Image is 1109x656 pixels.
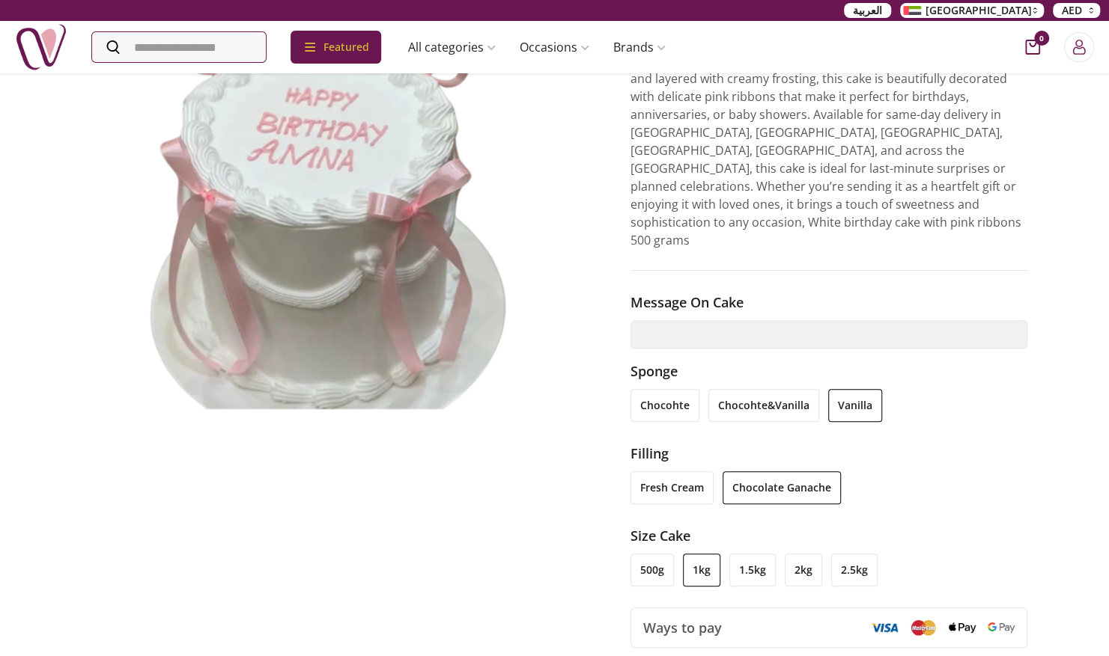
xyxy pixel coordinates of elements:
[949,622,976,634] img: Apple Pay
[871,622,898,633] img: Visa
[910,619,937,635] img: Mastercard
[631,361,1028,381] h3: Sponge
[291,31,381,64] div: Featured
[508,32,601,62] a: Occasions
[708,389,819,422] li: chocohte&vanilla
[1064,32,1094,62] button: Login
[643,617,722,638] span: Ways to pay
[1053,3,1100,18] button: AED
[631,34,1028,249] p: The White Birthday Cake with Pink Ribbons is a charming and elegant centerpiece for any celebrati...
[831,554,878,586] li: 2.5kg
[15,21,67,73] img: Nigwa-uae-gifts
[900,3,1044,18] button: [GEOGRAPHIC_DATA]
[1034,31,1049,46] span: 0
[926,3,1032,18] span: [GEOGRAPHIC_DATA]
[92,32,266,62] input: Search
[631,554,674,586] li: 500g
[1062,3,1082,18] span: AED
[631,525,1028,546] h3: Size cake
[723,471,841,504] li: chocolate ganache
[631,292,1028,313] h3: Message on cake
[631,389,699,422] li: chocohte
[903,6,921,15] img: Arabic_dztd3n.png
[631,443,1028,464] h3: filling
[1025,40,1040,55] button: cart-button
[729,554,776,586] li: 1.5kg
[828,389,882,422] li: vanilla
[631,471,714,504] li: fresh cream
[853,3,882,18] span: العربية
[988,622,1015,633] img: Google Pay
[683,554,720,586] li: 1kg
[601,32,678,62] a: Brands
[396,32,508,62] a: All categories
[785,554,822,586] li: 2kg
